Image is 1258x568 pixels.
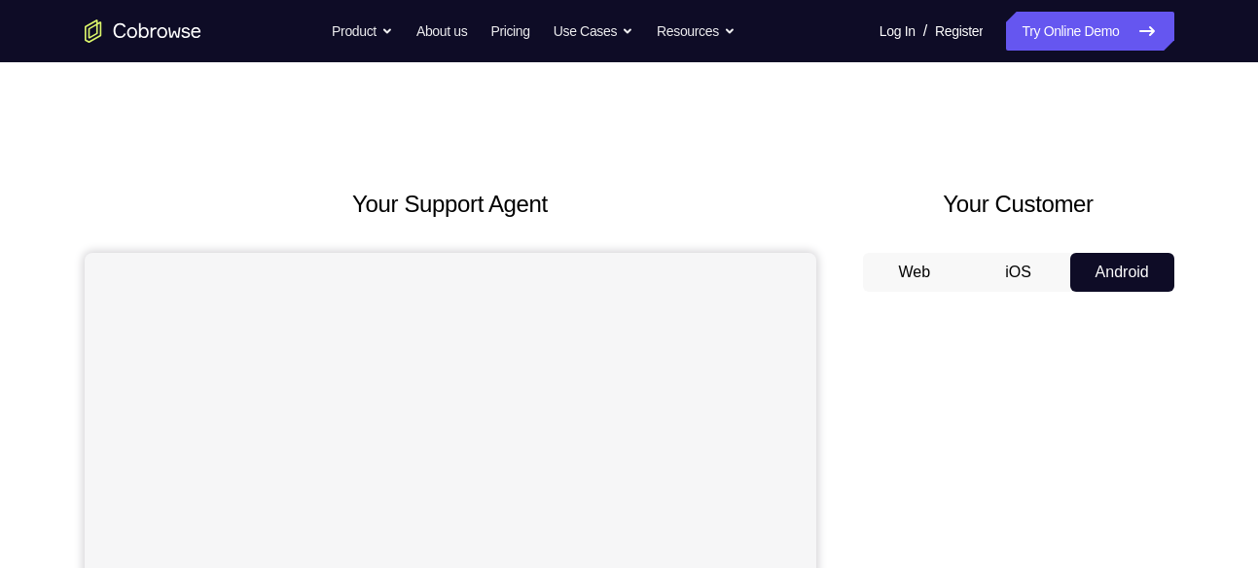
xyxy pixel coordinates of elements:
a: Try Online Demo [1006,12,1173,51]
h2: Your Customer [863,187,1174,222]
button: Android [1070,253,1174,292]
a: Pricing [490,12,529,51]
button: iOS [966,253,1070,292]
button: Resources [657,12,736,51]
button: Web [863,253,967,292]
a: About us [416,12,467,51]
a: Go to the home page [85,19,201,43]
button: Use Cases [554,12,633,51]
a: Log In [880,12,916,51]
button: Product [332,12,393,51]
span: / [923,19,927,43]
a: Register [935,12,983,51]
h2: Your Support Agent [85,187,816,222]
